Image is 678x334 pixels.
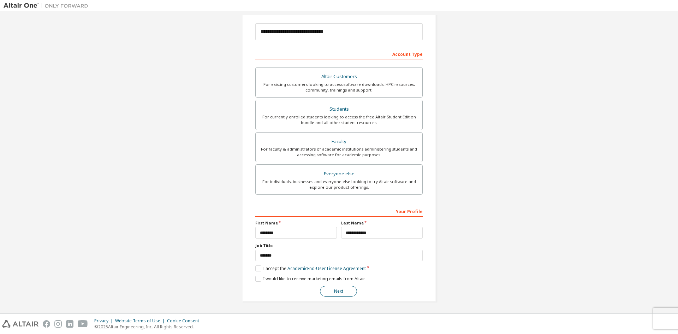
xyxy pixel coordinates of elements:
div: Everyone else [260,169,418,179]
div: Account Type [255,48,423,59]
div: For existing customers looking to access software downloads, HPC resources, community, trainings ... [260,82,418,93]
label: I would like to receive marketing emails from Altair [255,276,365,282]
label: I accept the [255,265,366,271]
div: For individuals, businesses and everyone else looking to try Altair software and explore our prod... [260,179,418,190]
div: Website Terms of Use [115,318,167,324]
a: Academic End-User License Agreement [287,265,366,271]
p: © 2025 Altair Engineering, Inc. All Rights Reserved. [94,324,203,330]
div: Altair Customers [260,72,418,82]
img: altair_logo.svg [2,320,38,328]
div: Privacy [94,318,115,324]
img: facebook.svg [43,320,50,328]
div: Students [260,104,418,114]
img: linkedin.svg [66,320,73,328]
div: Faculty [260,137,418,147]
div: For currently enrolled students looking to access the free Altair Student Edition bundle and all ... [260,114,418,125]
button: Next [320,286,357,297]
img: youtube.svg [78,320,88,328]
div: Cookie Consent [167,318,203,324]
label: First Name [255,220,337,226]
label: Job Title [255,243,423,248]
img: instagram.svg [54,320,62,328]
div: For faculty & administrators of academic institutions administering students and accessing softwa... [260,146,418,158]
img: Altair One [4,2,92,9]
label: Last Name [341,220,423,226]
div: Your Profile [255,205,423,217]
